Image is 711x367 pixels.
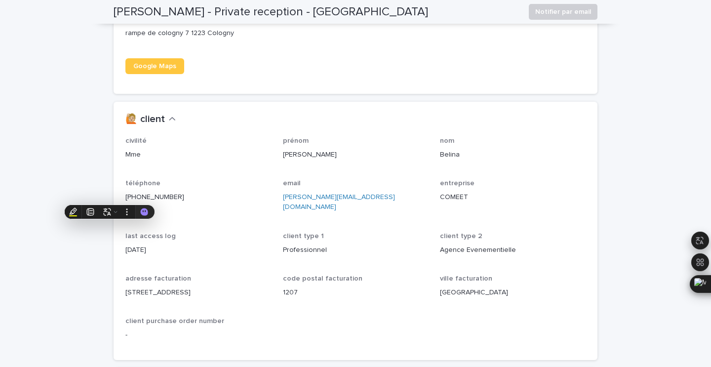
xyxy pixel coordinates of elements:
[125,318,224,325] span: client purchase order number
[440,275,492,282] span: ville facturation
[283,150,429,160] p: [PERSON_NAME]
[440,287,586,298] p: [GEOGRAPHIC_DATA]
[535,7,591,17] span: Notifier par email
[529,4,597,20] button: Notifier par email
[440,150,586,160] p: Belina
[440,192,586,203] p: COMEET
[125,150,271,160] p: Mme
[125,275,191,282] span: adresse facturation
[283,287,429,298] p: 1207
[133,63,176,70] span: Google Maps
[125,245,271,255] p: [DATE]
[125,233,176,240] span: last access log
[440,233,482,240] span: client type 2
[440,180,474,187] span: entreprise
[125,114,176,125] button: 🙋🏼 client
[125,114,165,125] h2: 🙋🏼 client
[125,287,271,298] p: [STREET_ADDRESS]
[283,245,429,255] p: Professionnel
[125,58,184,74] a: Google Maps
[283,233,324,240] span: client type 1
[125,28,271,39] p: rampe de cologny 7 1223 Cologny
[125,137,147,144] span: civilité
[283,275,362,282] span: code postal facturation
[125,194,184,201] a: [PHONE_NUMBER]
[125,330,271,340] p: -
[283,180,301,187] span: email
[283,194,395,211] a: [PERSON_NAME][EMAIL_ADDRESS][DOMAIN_NAME]
[440,137,454,144] span: nom
[283,137,309,144] span: prénom
[440,245,586,255] p: Agence Evenementielle
[125,180,160,187] span: téléphone
[114,5,428,19] h2: [PERSON_NAME] - Private reception - [GEOGRAPHIC_DATA]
